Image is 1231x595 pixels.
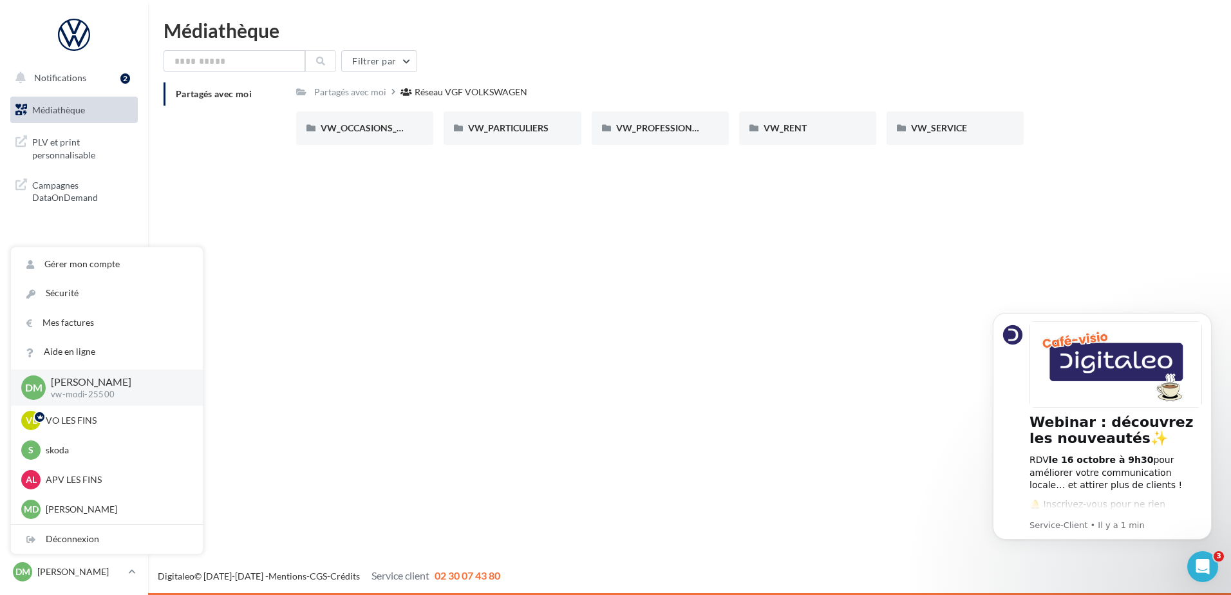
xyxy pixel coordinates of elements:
a: Mentions [268,571,306,581]
iframe: Intercom notifications message [973,297,1231,589]
span: Service client [371,569,429,581]
p: APV LES FINS [46,473,187,486]
span: VW_OCCASIONS_GARANTIES [321,122,447,133]
div: Médiathèque [164,21,1216,40]
div: Déconnexion [11,525,203,554]
span: s [28,444,33,457]
a: Sécurité [11,279,203,308]
span: VW_PARTICULIERS [468,122,549,133]
span: 02 30 07 43 80 [435,569,500,581]
span: PLV et print personnalisable [32,133,133,161]
a: Campagnes DataOnDemand [8,171,140,209]
p: skoda [46,444,187,457]
a: Aide en ligne [11,337,203,366]
span: MD [24,503,39,516]
a: Gérer mon compte [11,250,203,279]
a: PLV et print personnalisable [8,128,140,166]
p: vw-modi-25500 [51,389,182,401]
a: Mes factures [11,308,203,337]
span: VW_RENT [764,122,807,133]
p: VO LES FINS [46,414,187,427]
a: DM [PERSON_NAME] [10,560,138,584]
p: [PERSON_NAME] [46,503,187,516]
div: Réseau VGF VOLKSWAGEN [415,86,527,99]
span: VW_PROFESSIONNELS [616,122,714,133]
span: Campagnes DataOnDemand [32,176,133,204]
span: VL [26,414,37,427]
p: [PERSON_NAME] [37,565,123,578]
button: Filtrer par [341,50,417,72]
span: Médiathèque [32,104,85,115]
div: 2 [120,73,130,84]
a: CGS [310,571,327,581]
span: DM [25,380,42,395]
span: © [DATE]-[DATE] - - - [158,571,500,581]
span: 3 [1214,551,1224,562]
span: VW_SERVICE [911,122,967,133]
a: Médiathèque [8,97,140,124]
span: AL [26,473,37,486]
p: [PERSON_NAME] [51,375,182,390]
span: Notifications [34,72,86,83]
span: Partagés avec moi [176,88,252,99]
span: DM [15,565,30,578]
iframe: Intercom live chat [1187,551,1218,582]
button: Notifications 2 [8,64,135,91]
div: Partagés avec moi [314,86,386,99]
a: Crédits [330,571,360,581]
a: Digitaleo [158,571,194,581]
